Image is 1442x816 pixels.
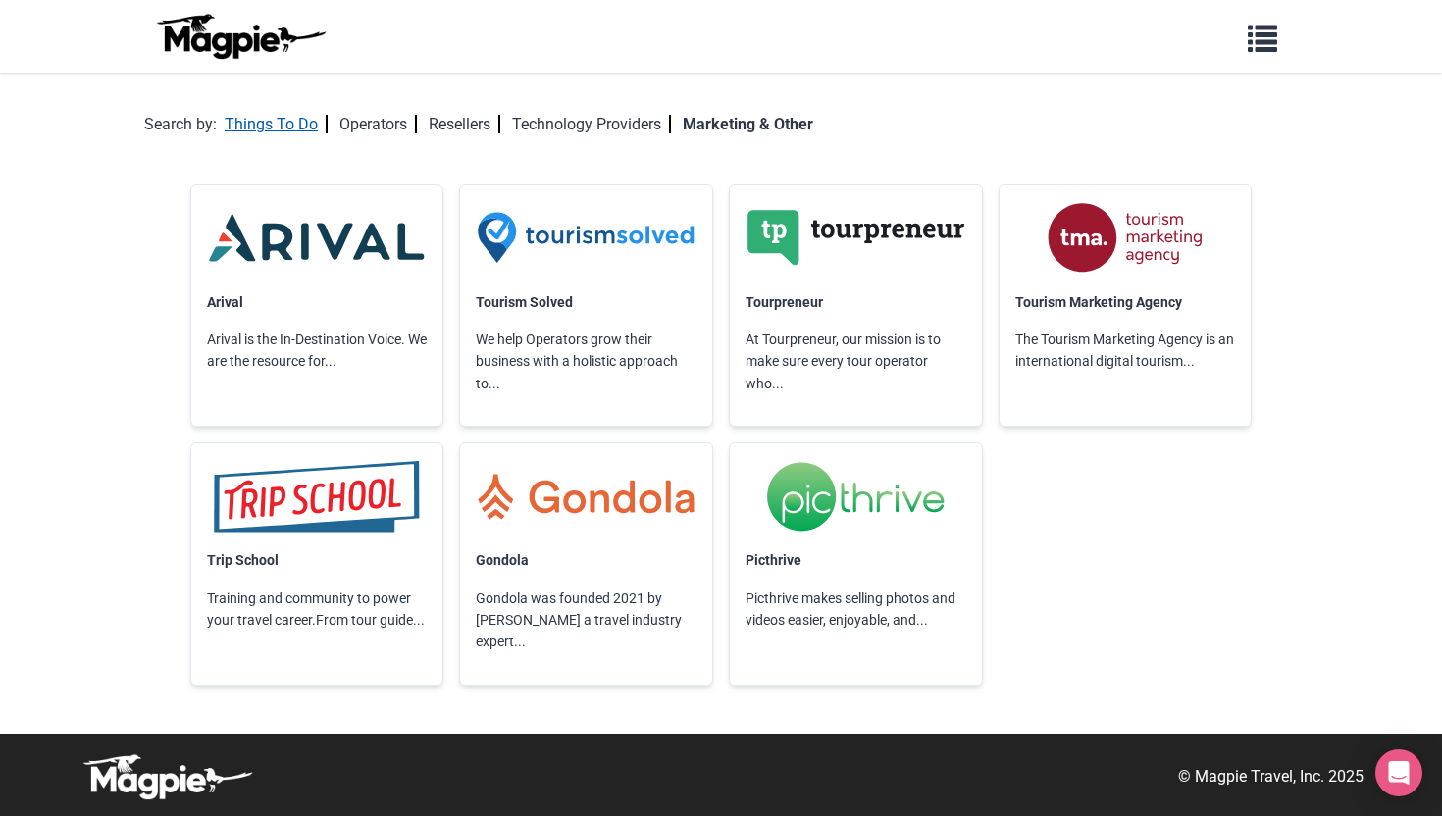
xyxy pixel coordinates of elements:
[207,459,428,534] img: Trip School logo
[152,13,329,60] img: logo-ab69f6fb50320c5b225c76a69d11143b.png
[1015,201,1236,276] img: Tourism Marketing Agency logo
[460,572,712,669] p: Gondola was founded 2021 by [PERSON_NAME] a travel industry expert...
[144,112,217,137] div: Search by:
[78,753,255,800] img: logo-white-d94fa1abed81b67a048b3d0f0ab5b955.png
[746,552,801,568] a: Picthrive
[429,115,500,133] a: Resellers
[207,552,279,568] a: Trip School
[512,115,671,133] a: Technology Providers
[460,313,712,410] p: We help Operators grow their business with a holistic approach to...
[1000,313,1252,388] p: The Tourism Marketing Agency is an international digital tourism...
[476,552,529,568] a: Gondola
[1375,749,1422,796] div: Open Intercom Messenger
[207,201,428,276] img: Arival logo
[476,459,696,534] img: Gondola logo
[730,572,982,647] p: Picthrive makes selling photos and videos easier, enjoyable, and...
[476,201,696,276] img: Tourism Solved logo
[1178,764,1364,790] p: © Magpie Travel, Inc. 2025
[746,294,823,310] a: Tourpreneur
[476,294,573,310] a: Tourism Solved
[683,115,813,133] a: Marketing & Other
[191,313,443,388] p: Arival is the In-Destination Voice. We are the resource for...
[1015,294,1182,310] a: Tourism Marketing Agency
[746,201,966,276] img: Tourpreneur logo
[746,459,966,534] img: Picthrive logo
[191,572,443,647] p: Training and community to power your travel career.From tour guide...
[225,115,328,133] a: Things To Do
[339,115,417,133] a: Operators
[207,294,243,310] a: Arival
[730,313,982,410] p: At Tourpreneur, our mission is to make sure every tour operator who...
